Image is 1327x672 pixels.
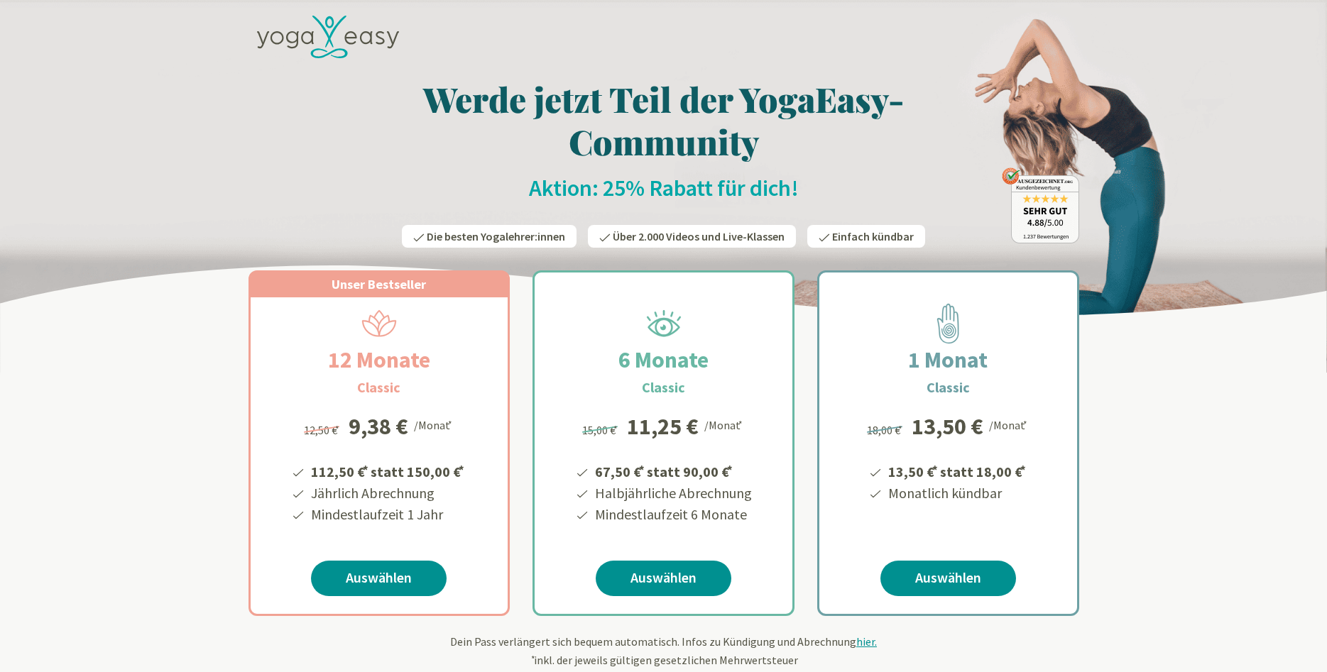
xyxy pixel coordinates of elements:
[627,415,699,438] div: 11,25 €
[593,483,752,504] li: Halbjährliche Abrechnung
[294,343,464,377] h2: 12 Monate
[414,415,454,434] div: /Monat
[349,415,408,438] div: 9,38 €
[249,633,1079,668] div: Dein Pass verlängert sich bequem automatisch. Infos zu Kündigung und Abrechnung
[867,423,905,437] span: 18,00 €
[856,634,877,649] span: hier.
[613,229,785,243] span: Über 2.000 Videos und Live-Klassen
[357,377,400,398] h3: Classic
[832,229,914,243] span: Einfach kündbar
[596,561,731,596] a: Auswählen
[912,415,983,438] div: 13,50 €
[249,77,1079,163] h1: Werde jetzt Teil der YogaEasy-Community
[886,458,1028,483] li: 13,50 € statt 18,00 €
[593,458,752,483] li: 67,50 € statt 90,00 €
[927,377,970,398] h3: Classic
[704,415,745,434] div: /Monat
[880,561,1016,596] a: Auswählen
[886,483,1028,504] li: Monatlich kündbar
[1002,167,1079,243] img: ausgezeichnet_badge.png
[309,458,466,483] li: 112,50 € statt 150,00 €
[584,343,743,377] h2: 6 Monate
[304,423,342,437] span: 12,50 €
[332,276,426,292] span: Unser Bestseller
[311,561,447,596] a: Auswählen
[642,377,685,398] h3: Classic
[309,504,466,525] li: Mindestlaufzeit 1 Jahr
[874,343,1022,377] h2: 1 Monat
[309,483,466,504] li: Jährlich Abrechnung
[582,423,620,437] span: 15,00 €
[249,174,1079,202] h2: Aktion: 25% Rabatt für dich!
[593,504,752,525] li: Mindestlaufzeit 6 Monate
[989,415,1030,434] div: /Monat
[530,653,798,667] span: inkl. der jeweils gültigen gesetzlichen Mehrwertsteuer
[427,229,565,243] span: Die besten Yogalehrer:innen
